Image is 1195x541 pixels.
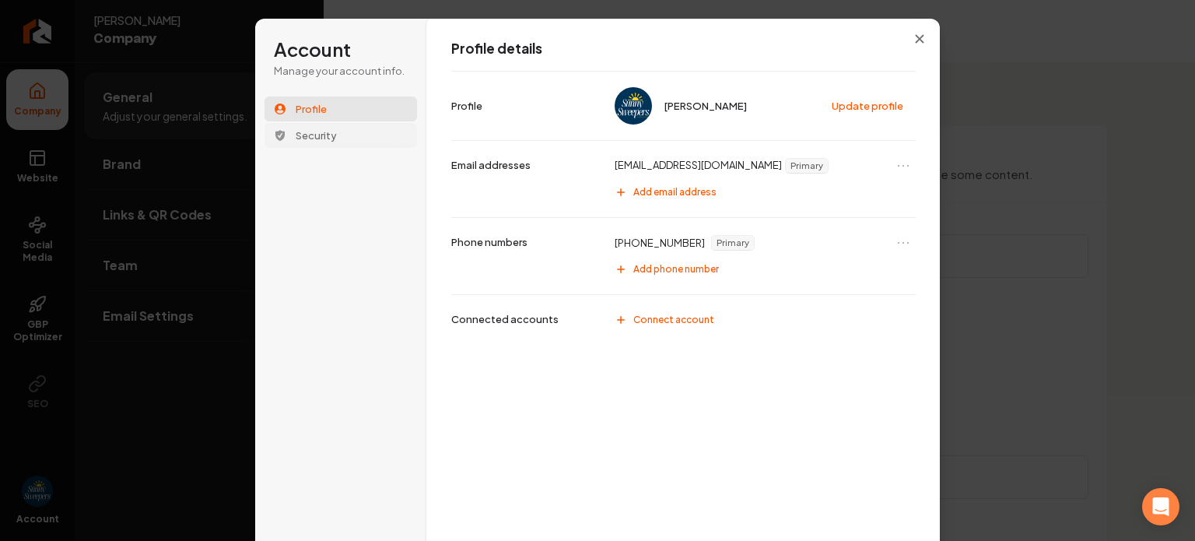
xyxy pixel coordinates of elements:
[296,128,337,142] span: Security
[633,186,717,198] span: Add email address
[786,159,828,173] span: Primary
[274,64,408,78] p: Manage your account info.
[894,156,913,175] button: Open menu
[712,236,754,250] span: Primary
[451,40,916,58] h1: Profile details
[906,25,934,53] button: Close modal
[894,234,913,252] button: Open menu
[265,97,417,121] button: Profile
[633,263,719,276] span: Add phone number
[615,236,705,250] p: [PHONE_NUMBER]
[633,314,714,326] span: Connect account
[451,312,559,326] p: Connected accounts
[274,37,408,62] h1: Account
[607,307,916,332] button: Connect account
[824,94,913,118] button: Update profile
[265,123,417,148] button: Security
[664,99,747,113] span: [PERSON_NAME]
[1142,488,1179,525] div: Open Intercom Messenger
[296,102,327,116] span: Profile
[615,158,782,174] p: [EMAIL_ADDRESS][DOMAIN_NAME]
[451,158,531,172] p: Email addresses
[451,99,482,113] p: Profile
[607,180,916,205] button: Add email address
[607,257,916,282] button: Add phone number
[615,87,652,125] img: Sunny Sweepers
[451,235,527,249] p: Phone numbers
